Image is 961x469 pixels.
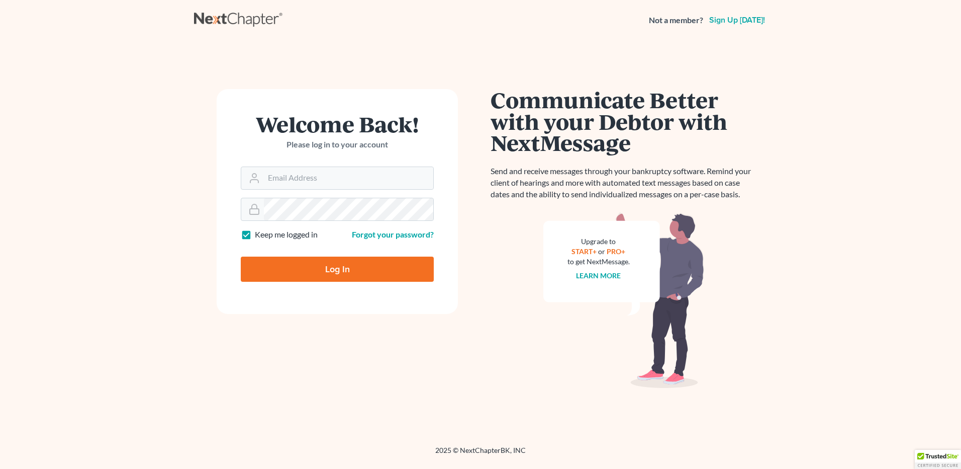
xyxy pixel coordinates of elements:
div: TrustedSite Certified [915,450,961,469]
p: Send and receive messages through your bankruptcy software. Remind your client of hearings and mo... [491,166,757,200]
a: Learn more [576,271,621,280]
label: Keep me logged in [255,229,318,241]
a: Forgot your password? [352,229,434,239]
div: to get NextMessage. [567,257,630,267]
div: Upgrade to [567,237,630,247]
input: Log In [241,257,434,282]
img: nextmessage_bg-59042aed3d76b12b5cd301f8e5b87938c9018125f34e5fa2b7a6b67550977c72.svg [543,212,704,388]
a: Sign up [DATE]! [707,16,767,24]
h1: Welcome Back! [241,113,434,135]
h1: Communicate Better with your Debtor with NextMessage [491,89,757,153]
strong: Not a member? [649,15,703,26]
div: 2025 © NextChapterBK, INC [194,445,767,463]
a: START+ [572,247,597,256]
p: Please log in to your account [241,139,434,150]
input: Email Address [264,167,433,189]
span: or [599,247,606,256]
a: PRO+ [607,247,626,256]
